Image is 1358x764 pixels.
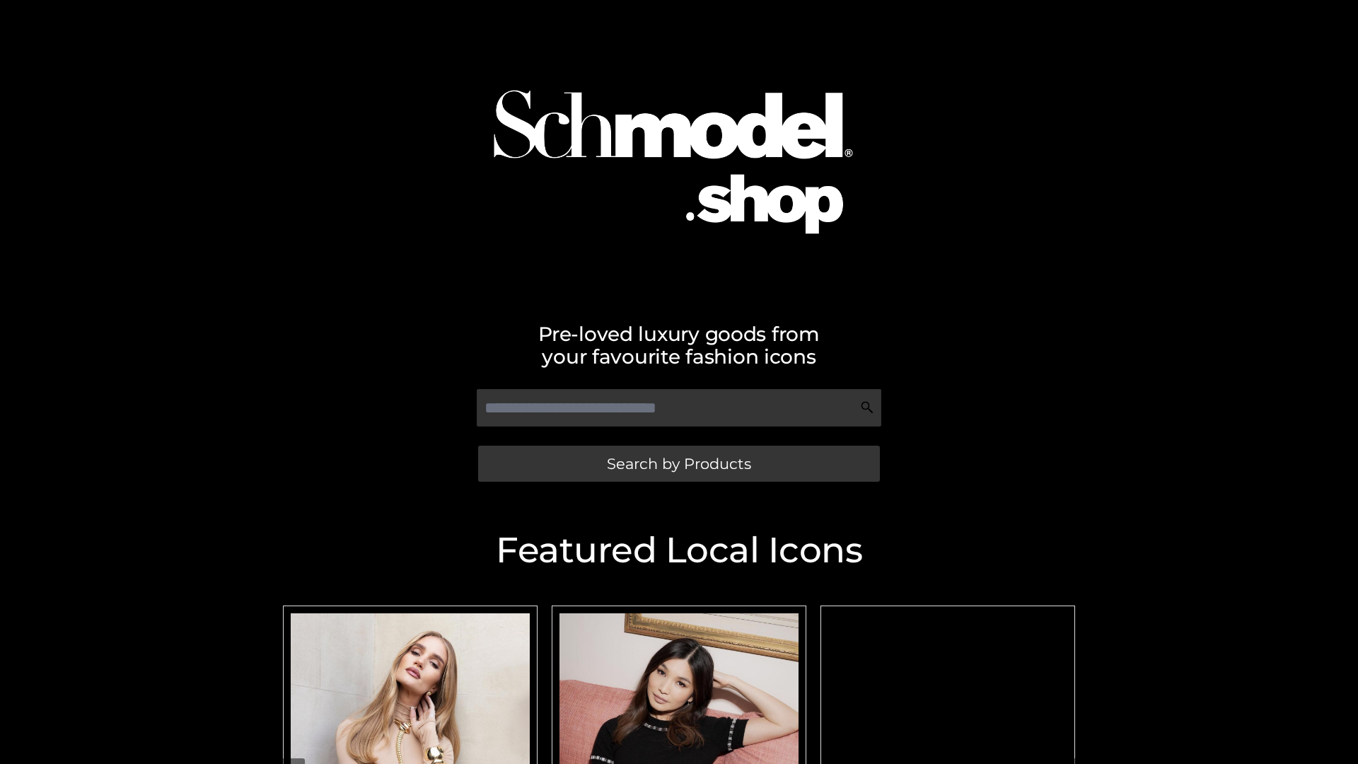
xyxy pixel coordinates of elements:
[607,456,751,471] span: Search by Products
[276,533,1082,568] h2: Featured Local Icons​
[860,400,874,415] img: Search Icon
[478,446,880,482] a: Search by Products
[276,323,1082,368] h2: Pre-loved luxury goods from your favourite fashion icons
